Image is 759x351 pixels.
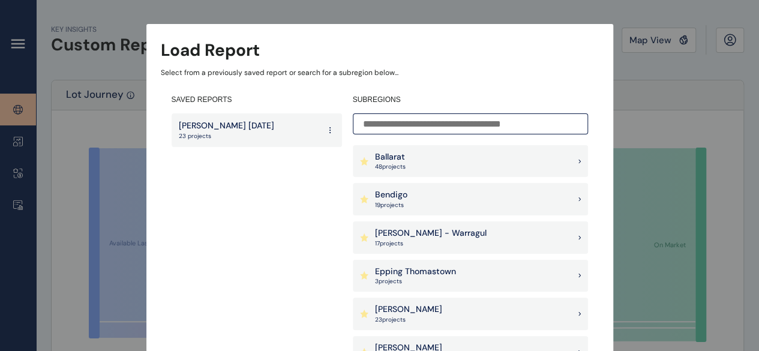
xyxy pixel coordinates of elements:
[375,151,406,163] p: Ballarat
[172,95,342,105] h4: SAVED REPORTS
[353,95,588,105] h4: SUBREGIONS
[375,189,407,201] p: Bendigo
[375,304,442,316] p: [PERSON_NAME]
[375,163,406,171] p: 48 project s
[375,239,487,248] p: 17 project s
[161,68,599,78] p: Select from a previously saved report or search for a subregion below...
[179,132,274,140] p: 23 projects
[375,277,456,286] p: 3 project s
[179,120,274,132] p: [PERSON_NAME] [DATE]
[375,316,442,324] p: 23 project s
[375,201,407,209] p: 19 project s
[375,227,487,239] p: [PERSON_NAME] - Warragul
[161,38,260,62] h3: Load Report
[375,266,456,278] p: Epping Thomastown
